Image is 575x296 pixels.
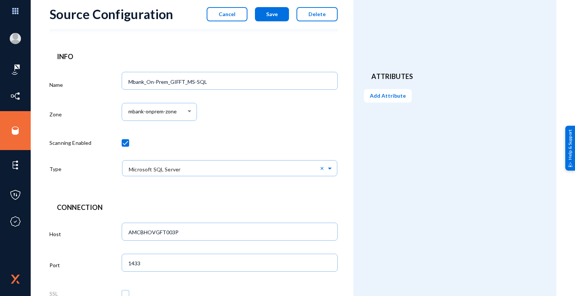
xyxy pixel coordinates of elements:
[4,3,27,19] img: app launcher
[219,11,235,17] span: Cancel
[296,7,338,21] button: Delete
[308,11,326,17] span: Delete
[320,165,326,171] span: Clear all
[207,7,247,21] button: Cancel
[128,260,334,267] input: 1433
[565,125,575,170] div: Help & Support
[49,230,61,238] label: Host
[10,91,21,102] img: icon-inventory.svg
[49,110,62,118] label: Zone
[10,189,21,201] img: icon-policies.svg
[57,202,330,213] header: Connection
[10,159,21,171] img: icon-elements.svg
[255,7,289,21] button: Save
[10,33,21,44] img: blank-profile-picture.png
[128,109,177,115] span: mbank-onprem-zone
[10,64,21,75] img: icon-risk-sonar.svg
[49,6,173,22] div: Source Configuration
[49,139,92,147] label: Scanning Enabled
[49,165,62,173] label: Type
[266,11,278,17] span: Save
[371,71,538,82] header: Attributes
[57,52,330,62] header: Info
[364,89,412,103] button: Add Attribute
[10,216,21,227] img: icon-compliance.svg
[10,125,21,136] img: icon-sources.svg
[49,261,60,269] label: Port
[49,81,63,89] label: Name
[568,162,573,167] img: help_support.svg
[370,92,406,99] span: Add Attribute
